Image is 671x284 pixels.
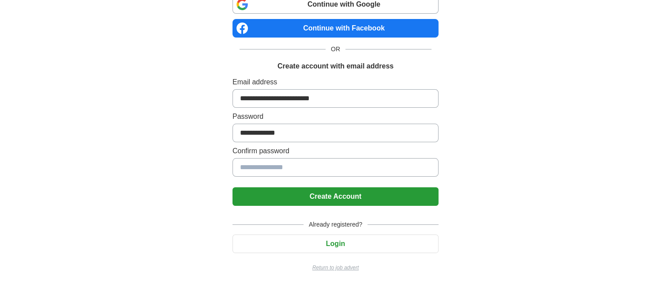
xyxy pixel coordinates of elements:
[326,45,345,54] span: OR
[232,240,439,247] a: Login
[232,111,439,122] label: Password
[232,264,439,272] a: Return to job advert
[232,146,439,156] label: Confirm password
[232,77,439,87] label: Email address
[232,235,439,253] button: Login
[277,61,394,72] h1: Create account with email address
[232,187,439,206] button: Create Account
[304,220,367,229] span: Already registered?
[232,19,439,38] a: Continue with Facebook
